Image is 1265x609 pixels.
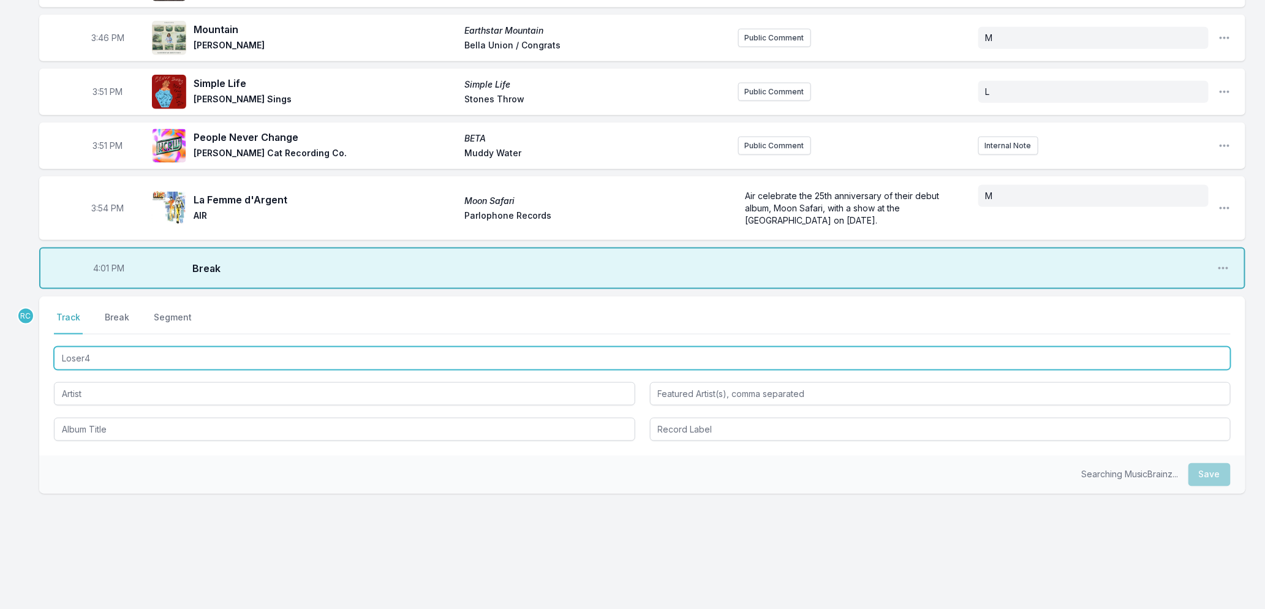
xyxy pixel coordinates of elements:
span: Earthstar Mountain [464,25,728,37]
span: People Never Change [194,130,457,145]
img: Earthstar Mountain [152,21,186,55]
button: Open playlist item options [1218,86,1231,98]
img: Simple Life [152,75,186,109]
p: Raul Campos [17,308,34,325]
span: BETA [464,132,728,145]
span: Timestamp [93,86,123,98]
span: Stones Throw [464,93,728,108]
span: Mountain [194,22,457,37]
span: L [986,86,990,97]
button: Save [1188,463,1231,486]
span: Timestamp [92,202,124,214]
span: M [986,32,993,43]
span: Timestamp [93,140,123,152]
span: La Femme d'Argent [194,192,457,207]
button: Segment [151,311,194,335]
span: Muddy Water [464,147,728,162]
button: Open playlist item options [1218,140,1231,152]
span: M [986,191,993,201]
button: Track [54,311,83,335]
button: Public Comment [738,83,811,101]
span: Air celebrate the 25th anniversary of their debut album, Moon Safari, with a show at the [GEOGRAP... [746,191,942,225]
button: Break [102,311,132,335]
span: [PERSON_NAME] Cat Recording Co. [194,147,457,162]
button: Public Comment [738,137,811,155]
span: [PERSON_NAME] Sings [194,93,457,108]
span: Break [192,261,1207,276]
span: Parlophone Records [464,210,728,224]
button: Open playlist item options [1218,32,1231,44]
input: Record Label [650,418,1231,441]
img: Moon Safari [152,191,186,225]
input: Album Title [54,418,635,441]
span: [PERSON_NAME] [194,39,457,54]
button: Internal Note [978,137,1038,155]
span: Simple Life [464,78,728,91]
span: Moon Safari [464,195,728,207]
span: Simple Life [194,76,457,91]
button: Open playlist item options [1218,202,1231,214]
span: Timestamp [94,262,125,274]
button: Open playlist item options [1217,262,1229,274]
input: Track Title [54,347,1231,370]
button: Public Comment [738,29,811,47]
span: Timestamp [91,32,124,44]
span: Bella Union / Congrats [464,39,728,54]
img: BETA [152,129,186,163]
p: Searching MusicBrainz... [1081,469,1179,481]
input: Artist [54,382,635,406]
input: Featured Artist(s), comma separated [650,382,1231,406]
span: AIR [194,210,457,224]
